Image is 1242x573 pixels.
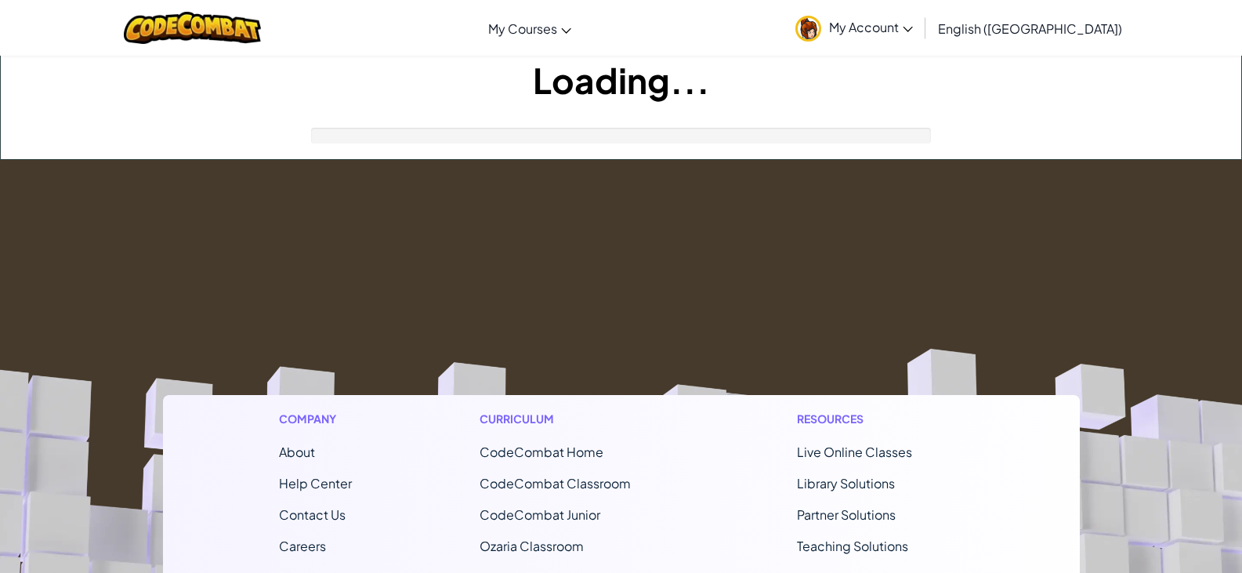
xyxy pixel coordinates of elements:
span: Contact Us [279,506,346,523]
a: My Courses [480,7,579,49]
a: Help Center [279,475,352,491]
span: My Courses [488,20,557,37]
a: My Account [788,3,921,53]
a: Teaching Solutions [797,538,908,554]
span: CodeCombat Home [480,444,603,460]
a: CodeCombat Classroom [480,475,631,491]
h1: Company [279,411,352,427]
img: avatar [795,16,821,42]
a: CodeCombat Junior [480,506,600,523]
a: About [279,444,315,460]
h1: Curriculum [480,411,669,427]
a: Library Solutions [797,475,895,491]
a: Partner Solutions [797,506,896,523]
span: English ([GEOGRAPHIC_DATA]) [938,20,1122,37]
a: Careers [279,538,326,554]
img: CodeCombat logo [124,12,261,44]
a: Live Online Classes [797,444,912,460]
h1: Loading... [1,56,1241,104]
a: Ozaria Classroom [480,538,584,554]
span: My Account [829,19,913,35]
a: English ([GEOGRAPHIC_DATA]) [930,7,1130,49]
h1: Resources [797,411,964,427]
